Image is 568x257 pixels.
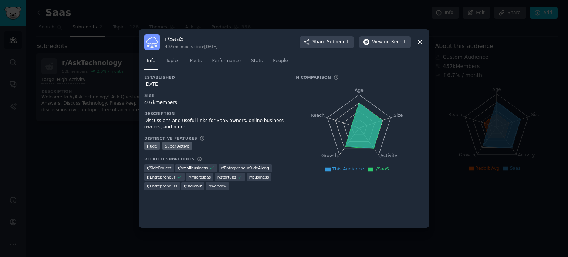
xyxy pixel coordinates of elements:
[144,55,158,70] a: Info
[300,36,354,48] button: ShareSubreddit
[374,166,389,172] span: r/SaaS
[178,165,208,170] span: r/ smallbusiness
[270,55,291,70] a: People
[184,183,202,189] span: r/ indiebiz
[221,165,269,170] span: r/ EntrepreneurRideAlong
[208,183,226,189] span: r/ webdev
[144,111,284,116] h3: Description
[248,55,265,70] a: Stats
[355,88,364,93] tspan: Age
[393,112,403,118] tspan: Size
[147,183,177,189] span: r/ Entrepreneurs
[384,39,406,45] span: on Reddit
[273,58,288,64] span: People
[190,58,202,64] span: Posts
[187,55,204,70] a: Posts
[372,39,406,45] span: View
[144,99,284,106] div: 407k members
[359,36,411,48] button: Viewon Reddit
[321,153,338,158] tspan: Growth
[144,93,284,98] h3: Size
[144,34,160,50] img: SaaS
[144,81,284,88] div: [DATE]
[251,58,263,64] span: Stats
[312,39,349,45] span: Share
[188,175,211,180] span: r/ microsaas
[147,175,175,180] span: r/ Entrepreneur
[147,165,172,170] span: r/ SideProject
[327,39,349,45] span: Subreddit
[166,58,179,64] span: Topics
[165,44,217,49] div: 407k members since [DATE]
[144,136,197,141] h3: Distinctive Features
[381,153,398,158] tspan: Activity
[209,55,243,70] a: Performance
[165,35,217,43] h3: r/ SaaS
[144,142,160,150] div: Huge
[144,75,284,80] h3: Established
[147,58,155,64] span: Info
[163,55,182,70] a: Topics
[144,118,284,131] div: Discussions and useful links for SaaS owners, online business owners, and more.
[332,166,364,172] span: This Audience
[212,58,241,64] span: Performance
[294,75,331,80] h3: In Comparison
[162,142,192,150] div: Super Active
[249,175,269,180] span: r/ business
[144,156,195,162] h3: Related Subreddits
[311,112,325,118] tspan: Reach
[217,175,236,180] span: r/ startups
